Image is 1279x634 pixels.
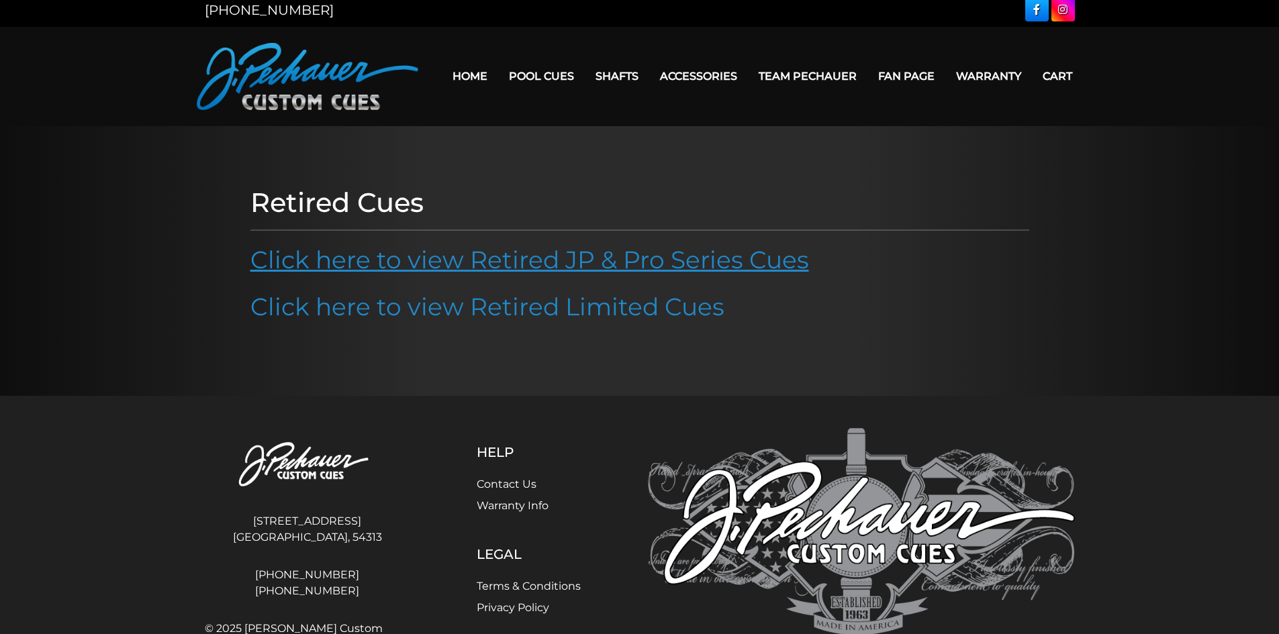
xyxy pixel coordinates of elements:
h5: Legal [477,546,581,562]
a: [PHONE_NUMBER] [205,567,410,583]
a: Contact Us [477,478,536,490]
img: Pechauer Custom Cues [205,428,410,503]
a: Privacy Policy [477,601,549,614]
a: Warranty [945,59,1032,93]
a: Click here to view Retired Limited Cues [250,292,724,321]
a: Click here to view Retired JP & Pro Series Cues [250,245,809,274]
a: Accessories [649,59,748,93]
a: Warranty Info [477,499,549,512]
a: [PHONE_NUMBER] [205,583,410,599]
a: Pool Cues [498,59,585,93]
a: Shafts [585,59,649,93]
h5: Help [477,444,581,460]
a: Cart [1032,59,1083,93]
h1: Retired Cues [250,187,1029,219]
a: [PHONE_NUMBER] [205,2,334,18]
img: Pechauer Custom Cues [197,43,418,110]
address: [STREET_ADDRESS] [GEOGRAPHIC_DATA], 54313 [205,508,410,551]
a: Fan Page [867,59,945,93]
a: Terms & Conditions [477,580,581,592]
a: Home [442,59,498,93]
a: Team Pechauer [748,59,867,93]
